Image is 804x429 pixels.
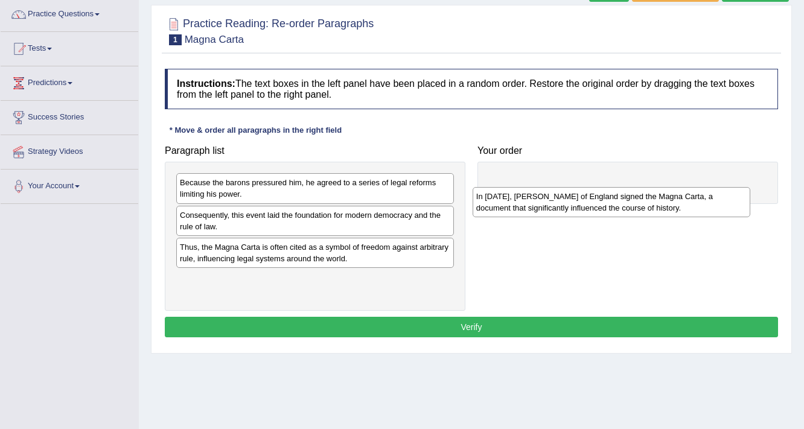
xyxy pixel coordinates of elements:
[176,238,454,268] div: Thus, the Magna Carta is often cited as a symbol of freedom against arbitrary rule, influencing l...
[165,15,374,45] h2: Practice Reading: Re-order Paragraphs
[1,135,138,165] a: Strategy Videos
[165,124,346,136] div: * Move & order all paragraphs in the right field
[1,32,138,62] a: Tests
[165,69,778,109] h4: The text boxes in the left panel have been placed in a random order. Restore the original order b...
[185,34,244,45] small: Magna Carta
[176,173,454,203] div: Because the barons pressured him, he agreed to a series of legal reforms limiting his power.
[473,187,751,217] div: In [DATE], [PERSON_NAME] of England signed the Magna Carta, a document that significantly influen...
[1,101,138,131] a: Success Stories
[1,66,138,97] a: Predictions
[169,34,182,45] span: 1
[477,145,778,156] h4: Your order
[176,206,454,236] div: Consequently, this event laid the foundation for modern democracy and the rule of law.
[165,145,465,156] h4: Paragraph list
[165,317,778,337] button: Verify
[1,170,138,200] a: Your Account
[177,78,235,89] b: Instructions:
